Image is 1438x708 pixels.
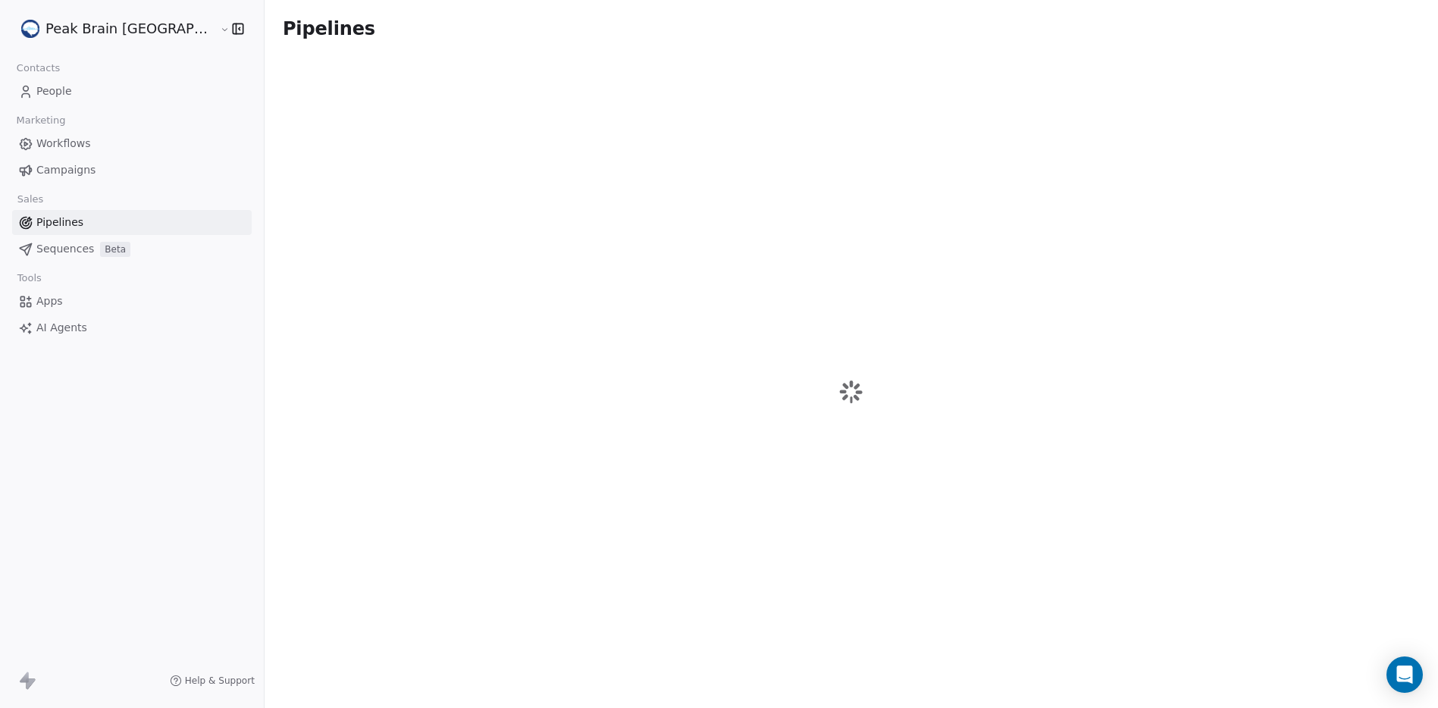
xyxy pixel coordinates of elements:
[1386,656,1423,693] div: Open Intercom Messenger
[36,293,63,309] span: Apps
[100,242,130,257] span: Beta
[12,289,252,314] a: Apps
[10,109,72,132] span: Marketing
[36,215,83,230] span: Pipelines
[170,675,255,687] a: Help & Support
[12,131,252,156] a: Workflows
[12,158,252,183] a: Campaigns
[36,136,91,152] span: Workflows
[185,675,255,687] span: Help & Support
[36,83,72,99] span: People
[36,320,87,336] span: AI Agents
[12,237,252,262] a: SequencesBeta
[12,315,252,340] a: AI Agents
[10,57,67,80] span: Contacts
[11,267,48,290] span: Tools
[36,241,94,257] span: Sequences
[36,162,96,178] span: Campaigns
[283,18,375,39] span: Pipelines
[12,210,252,235] a: Pipelines
[18,16,209,42] button: Peak Brain [GEOGRAPHIC_DATA]
[11,188,50,211] span: Sales
[21,20,39,38] img: Peak%20Brain%20Logo.png
[45,19,216,39] span: Peak Brain [GEOGRAPHIC_DATA]
[12,79,252,104] a: People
